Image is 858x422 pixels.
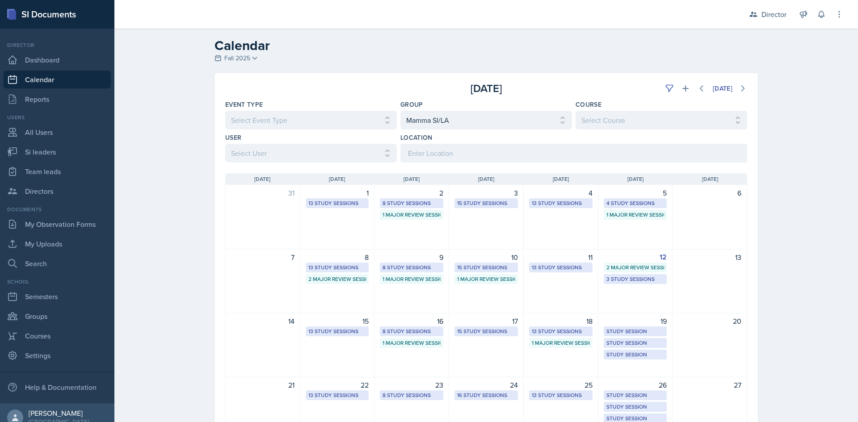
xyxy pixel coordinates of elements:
[454,188,518,198] div: 3
[604,380,667,390] div: 26
[4,205,111,213] div: Documents
[4,307,111,325] a: Groups
[606,351,665,359] div: Study Session
[400,133,433,142] label: Location
[29,409,89,418] div: [PERSON_NAME]
[678,188,741,198] div: 6
[4,143,111,161] a: Si leaders
[457,327,515,335] div: 15 Study Sessions
[678,252,741,263] div: 13
[713,85,732,92] div: [DATE]
[4,163,111,180] a: Team leads
[606,403,665,411] div: Study Session
[604,252,667,263] div: 12
[529,252,593,263] div: 11
[306,188,369,198] div: 1
[383,275,441,283] div: 1 Major Review Session
[400,100,423,109] label: Group
[457,263,515,272] div: 15 Study Sessions
[383,327,441,335] div: 8 Study Sessions
[457,275,515,283] div: 1 Major Review Session
[4,51,111,69] a: Dashboard
[4,255,111,272] a: Search
[214,38,758,54] h2: Calendar
[532,263,590,272] div: 13 Study Sessions
[576,100,601,109] label: Course
[308,263,366,272] div: 13 Study Sessions
[707,81,738,96] button: [DATE]
[606,263,665,272] div: 2 Major Review Sessions
[404,175,420,183] span: [DATE]
[457,199,515,207] div: 15 Study Sessions
[400,144,747,163] input: Enter Location
[532,391,590,399] div: 13 Study Sessions
[4,327,111,345] a: Courses
[553,175,569,183] span: [DATE]
[761,9,786,20] div: Director
[454,252,518,263] div: 10
[383,199,441,207] div: 8 Study Sessions
[604,188,667,198] div: 5
[606,391,665,399] div: Study Session
[308,199,366,207] div: 13 Study Sessions
[225,133,241,142] label: User
[529,380,593,390] div: 25
[4,215,111,233] a: My Observation Forms
[4,113,111,121] div: Users
[231,252,294,263] div: 7
[4,41,111,49] div: Director
[606,211,665,219] div: 1 Major Review Session
[306,316,369,326] div: 15
[4,378,111,396] div: Help & Documentation
[383,211,441,219] div: 1 Major Review Session
[329,175,345,183] span: [DATE]
[478,175,494,183] span: [DATE]
[254,175,270,183] span: [DATE]
[308,391,366,399] div: 13 Study Sessions
[532,327,590,335] div: 13 Study Sessions
[678,316,741,326] div: 20
[678,380,741,390] div: 27
[383,391,441,399] div: 8 Study Sessions
[306,252,369,263] div: 8
[454,380,518,390] div: 24
[231,380,294,390] div: 21
[627,175,643,183] span: [DATE]
[383,339,441,347] div: 1 Major Review Session
[380,316,443,326] div: 16
[380,188,443,198] div: 2
[380,252,443,263] div: 9
[399,80,573,96] div: [DATE]
[529,188,593,198] div: 4
[308,327,366,335] div: 13 Study Sessions
[4,182,111,200] a: Directors
[4,90,111,108] a: Reports
[231,188,294,198] div: 31
[4,123,111,141] a: All Users
[380,380,443,390] div: 23
[604,316,667,326] div: 19
[231,316,294,326] div: 14
[606,327,665,335] div: Study Session
[4,278,111,286] div: School
[383,263,441,272] div: 8 Study Sessions
[532,199,590,207] div: 13 Study Sessions
[308,275,366,283] div: 2 Major Review Sessions
[532,339,590,347] div: 1 Major Review Session
[606,199,665,207] div: 4 Study Sessions
[225,100,263,109] label: Event Type
[606,339,665,347] div: Study Session
[4,235,111,253] a: My Uploads
[224,54,250,63] span: Fall 2025
[457,391,515,399] div: 16 Study Sessions
[4,288,111,305] a: Semesters
[454,316,518,326] div: 17
[4,347,111,364] a: Settings
[702,175,718,183] span: [DATE]
[529,316,593,326] div: 18
[606,275,665,283] div: 3 Study Sessions
[4,71,111,88] a: Calendar
[306,380,369,390] div: 22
